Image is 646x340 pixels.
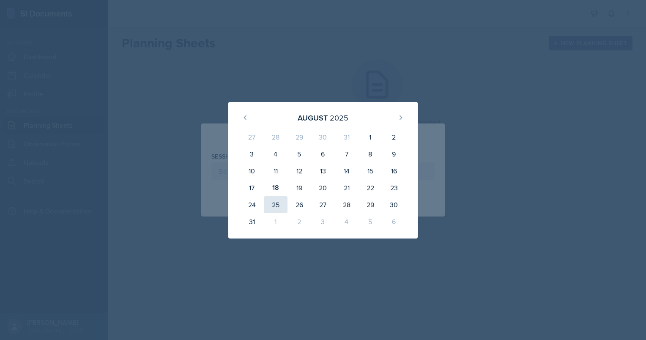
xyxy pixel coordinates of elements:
[311,213,335,230] div: 3
[359,129,382,145] div: 1
[359,196,382,213] div: 29
[335,129,359,145] div: 31
[382,179,406,196] div: 23
[287,162,311,179] div: 12
[264,162,287,179] div: 11
[335,196,359,213] div: 28
[311,179,335,196] div: 20
[264,129,287,145] div: 28
[240,179,264,196] div: 17
[311,196,335,213] div: 27
[382,162,406,179] div: 16
[240,129,264,145] div: 27
[264,213,287,230] div: 1
[240,145,264,162] div: 3
[311,129,335,145] div: 30
[382,213,406,230] div: 6
[287,213,311,230] div: 2
[311,145,335,162] div: 6
[240,196,264,213] div: 24
[264,179,287,196] div: 18
[359,145,382,162] div: 8
[311,162,335,179] div: 13
[382,129,406,145] div: 2
[335,145,359,162] div: 7
[298,112,328,123] div: August
[264,196,287,213] div: 25
[240,213,264,230] div: 31
[264,145,287,162] div: 4
[359,162,382,179] div: 15
[335,179,359,196] div: 21
[287,196,311,213] div: 26
[287,129,311,145] div: 29
[287,179,311,196] div: 19
[335,162,359,179] div: 14
[359,179,382,196] div: 22
[330,112,348,123] div: 2025
[335,213,359,230] div: 4
[359,213,382,230] div: 5
[240,162,264,179] div: 10
[382,145,406,162] div: 9
[382,196,406,213] div: 30
[287,145,311,162] div: 5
